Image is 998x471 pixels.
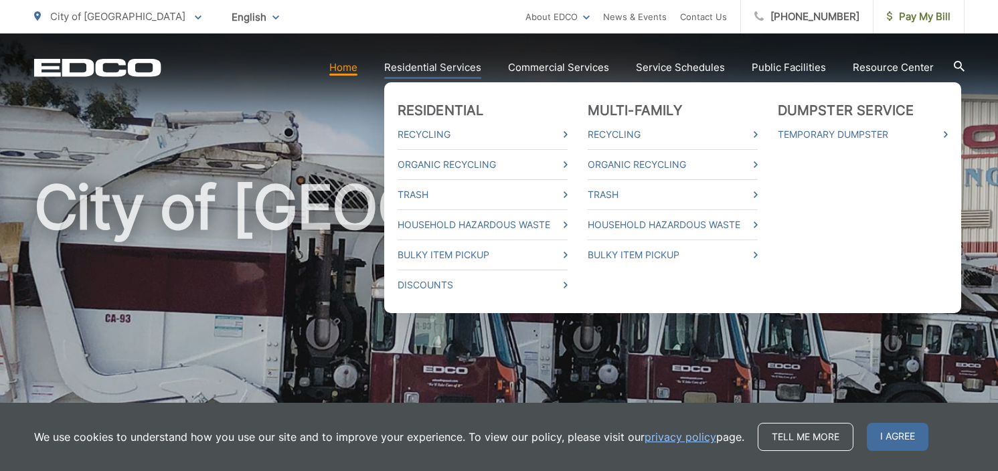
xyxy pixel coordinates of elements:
a: Bulky Item Pickup [588,247,758,263]
a: Organic Recycling [588,157,758,173]
a: Home [329,60,357,76]
a: Resource Center [853,60,934,76]
a: Residential Services [384,60,481,76]
a: Trash [398,187,568,203]
a: Discounts [398,277,568,293]
span: English [222,5,289,29]
a: Residential [398,102,484,118]
a: EDCD logo. Return to the homepage. [34,58,161,77]
a: privacy policy [645,429,716,445]
span: Pay My Bill [887,9,950,25]
a: Recycling [398,126,568,143]
a: Multi-Family [588,102,682,118]
a: Trash [588,187,758,203]
a: Household Hazardous Waste [588,217,758,233]
p: We use cookies to understand how you use our site and to improve your experience. To view our pol... [34,429,744,445]
a: Bulky Item Pickup [398,247,568,263]
a: Service Schedules [636,60,725,76]
a: Contact Us [680,9,727,25]
a: Household Hazardous Waste [398,217,568,233]
a: About EDCO [525,9,590,25]
a: Public Facilities [752,60,826,76]
a: Organic Recycling [398,157,568,173]
a: Commercial Services [508,60,609,76]
span: City of [GEOGRAPHIC_DATA] [50,10,185,23]
a: News & Events [603,9,667,25]
a: Recycling [588,126,758,143]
